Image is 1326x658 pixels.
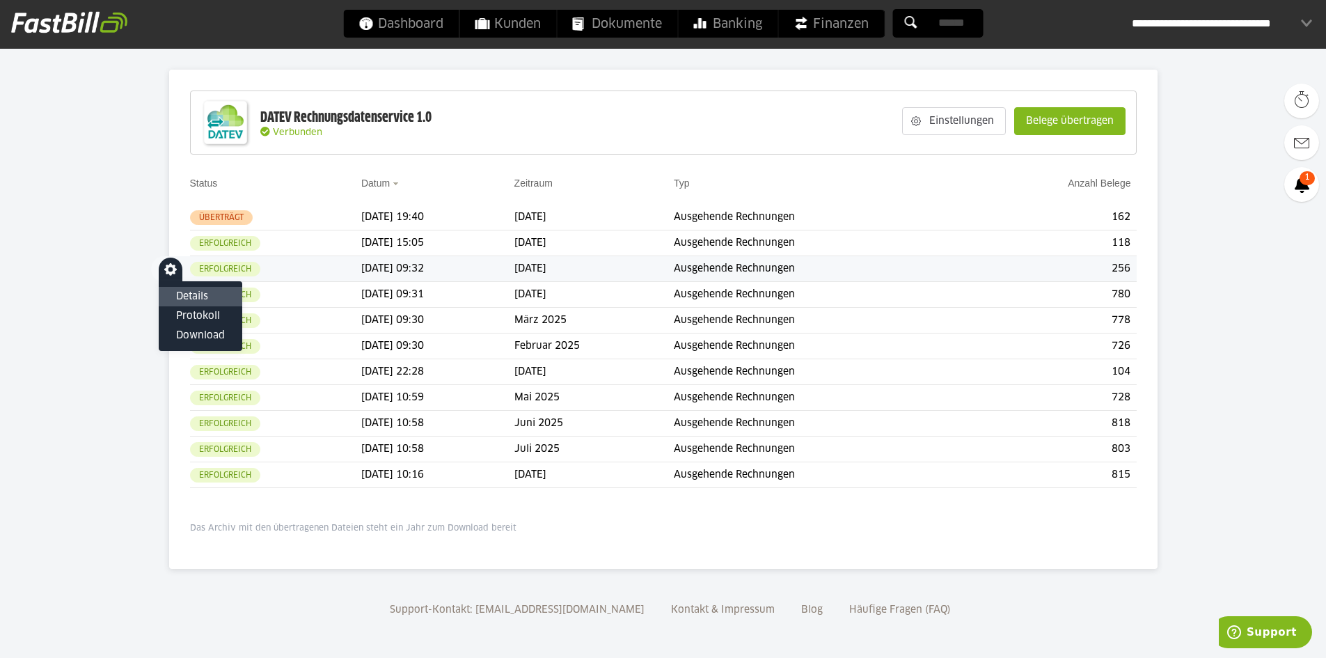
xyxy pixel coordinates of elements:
[674,411,970,437] td: Ausgehende Rechnungen
[190,365,260,379] sl-badge: Erfolgreich
[674,462,970,488] td: Ausgehende Rechnungen
[190,468,260,483] sl-badge: Erfolgreich
[970,462,1137,488] td: 815
[190,210,253,225] sl-badge: Überträgt
[385,605,649,615] a: Support-Kontakt: [EMAIL_ADDRESS][DOMAIN_NAME]
[970,308,1137,334] td: 778
[674,205,970,230] td: Ausgehende Rechnungen
[557,10,677,38] a: Dokumente
[796,605,828,615] a: Blog
[794,10,869,38] span: Finanzen
[190,236,260,251] sl-badge: Erfolgreich
[970,282,1137,308] td: 780
[514,411,674,437] td: Juni 2025
[190,442,260,457] sl-badge: Erfolgreich
[514,359,674,385] td: [DATE]
[159,326,242,345] sl-menu-item: Download
[674,308,970,334] td: Ausgehende Rechnungen
[674,256,970,282] td: Ausgehende Rechnungen
[514,282,674,308] td: [DATE]
[358,10,443,38] span: Dashboard
[1284,167,1319,202] a: 1
[361,178,390,189] a: Datum
[970,359,1137,385] td: 104
[514,462,674,488] td: [DATE]
[778,10,884,38] a: Finanzen
[970,411,1137,437] td: 818
[190,416,260,431] sl-badge: Erfolgreich
[361,359,514,385] td: [DATE] 22:28
[970,256,1137,282] td: 256
[514,385,674,411] td: Mai 2025
[674,178,690,189] a: Typ
[514,437,674,462] td: Juli 2025
[11,11,127,33] img: fastbill_logo_white.png
[572,10,662,38] span: Dokumente
[190,178,218,189] a: Status
[970,230,1137,256] td: 118
[514,230,674,256] td: [DATE]
[361,205,514,230] td: [DATE] 19:40
[159,306,242,326] sl-menu-item: Protokoll
[361,462,514,488] td: [DATE] 10:16
[273,128,322,137] span: Verbunden
[361,230,514,256] td: [DATE] 15:05
[970,334,1137,359] td: 726
[190,262,260,276] sl-badge: Erfolgreich
[666,605,780,615] a: Kontakt & Impressum
[970,385,1137,411] td: 728
[361,282,514,308] td: [DATE] 09:31
[514,178,553,189] a: Zeitraum
[674,334,970,359] td: Ausgehende Rechnungen
[693,10,762,38] span: Banking
[844,605,956,615] a: Häufige Fragen (FAQ)
[198,95,253,150] img: DATEV-Datenservice Logo
[361,334,514,359] td: [DATE] 09:30
[1014,107,1126,135] sl-button: Belege übertragen
[514,334,674,359] td: Februar 2025
[514,256,674,282] td: [DATE]
[190,523,1137,534] p: Das Archiv mit den übertragenen Dateien steht ein Jahr zum Download bereit
[674,230,970,256] td: Ausgehende Rechnungen
[361,385,514,411] td: [DATE] 10:59
[1068,178,1130,189] a: Anzahl Belege
[514,308,674,334] td: März 2025
[514,205,674,230] td: [DATE]
[361,437,514,462] td: [DATE] 10:58
[970,437,1137,462] td: 803
[970,205,1137,230] td: 162
[674,282,970,308] td: Ausgehende Rechnungen
[190,391,260,405] sl-badge: Erfolgreich
[159,287,242,306] sl-menu-item: Details
[361,411,514,437] td: [DATE] 10:58
[674,437,970,462] td: Ausgehende Rechnungen
[902,107,1006,135] sl-button: Einstellungen
[361,308,514,334] td: [DATE] 09:30
[260,109,432,127] div: DATEV Rechnungsdatenservice 1.0
[674,359,970,385] td: Ausgehende Rechnungen
[475,10,541,38] span: Kunden
[343,10,459,38] a: Dashboard
[361,256,514,282] td: [DATE] 09:32
[674,385,970,411] td: Ausgehende Rechnungen
[1300,171,1315,185] span: 1
[459,10,556,38] a: Kunden
[393,182,402,185] img: sort_desc.gif
[1219,616,1312,651] iframe: Öffnet ein Widget, in dem Sie weitere Informationen finden
[678,10,778,38] a: Banking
